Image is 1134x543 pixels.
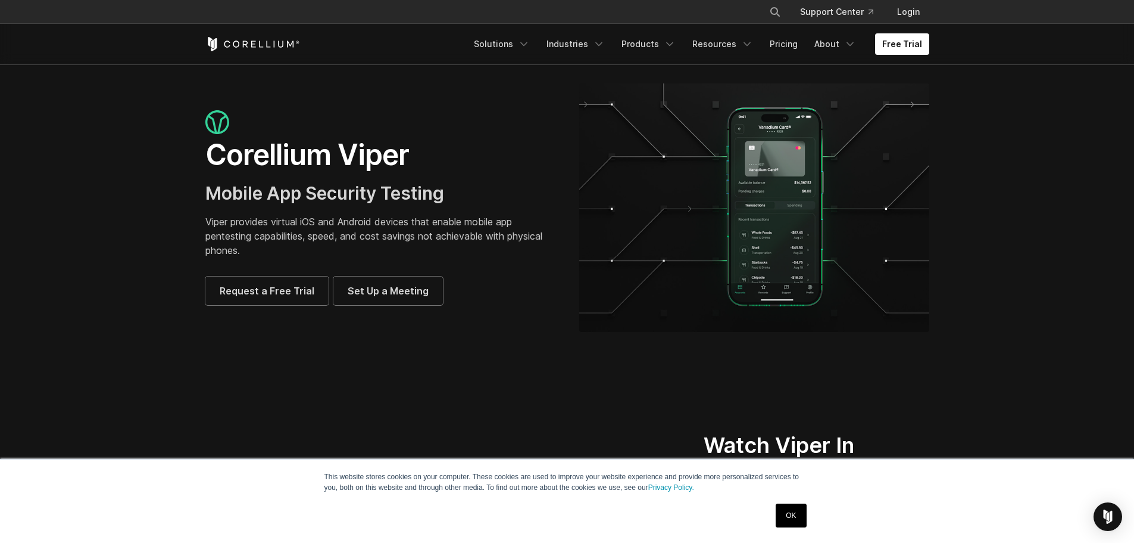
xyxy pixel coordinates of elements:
a: Set Up a Meeting [333,277,443,305]
h1: Corellium Viper [205,137,555,173]
a: Corellium Home [205,37,300,51]
img: viper_icon_large [205,110,229,135]
button: Search [764,1,786,23]
a: Free Trial [875,33,929,55]
p: Viper provides virtual iOS and Android devices that enable mobile app pentesting capabilities, sp... [205,215,555,257]
h2: Watch Viper In Action [704,432,884,486]
a: Resources [685,33,760,55]
a: Login [888,1,929,23]
a: Products [614,33,683,55]
a: Solutions [467,33,537,55]
a: Privacy Policy. [648,483,694,492]
a: OK [776,504,806,528]
div: Navigation Menu [755,1,929,23]
span: Set Up a Meeting [348,284,429,298]
div: Open Intercom Messenger [1094,502,1122,531]
a: Pricing [763,33,805,55]
img: viper_hero [579,83,929,332]
span: Mobile App Security Testing [205,182,444,204]
a: Request a Free Trial [205,277,329,305]
span: Request a Free Trial [220,284,314,298]
a: About [807,33,863,55]
a: Industries [539,33,612,55]
div: Navigation Menu [467,33,929,55]
p: This website stores cookies on your computer. These cookies are used to improve your website expe... [324,471,810,493]
a: Support Center [791,1,883,23]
